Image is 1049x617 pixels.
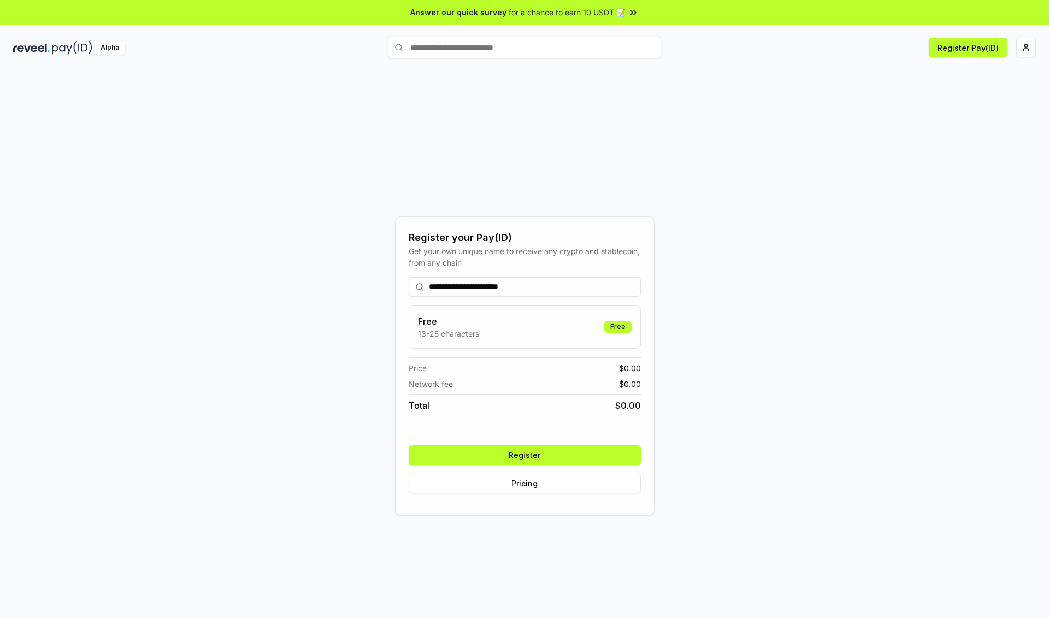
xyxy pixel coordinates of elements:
[929,38,1007,57] button: Register Pay(ID)
[409,378,453,390] span: Network fee
[604,321,632,333] div: Free
[410,7,506,18] span: Answer our quick survey
[418,315,479,328] h3: Free
[615,399,641,412] span: $ 0.00
[509,7,626,18] span: for a chance to earn 10 USDT 📝
[13,41,50,55] img: reveel_dark
[409,245,641,268] div: Get your own unique name to receive any crypto and stablecoin, from any chain
[95,41,125,55] div: Alpha
[619,378,641,390] span: $ 0.00
[409,399,429,412] span: Total
[418,328,479,339] p: 13-25 characters
[619,362,641,374] span: $ 0.00
[409,445,641,465] button: Register
[409,230,641,245] div: Register your Pay(ID)
[409,362,427,374] span: Price
[409,474,641,493] button: Pricing
[52,41,92,55] img: pay_id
